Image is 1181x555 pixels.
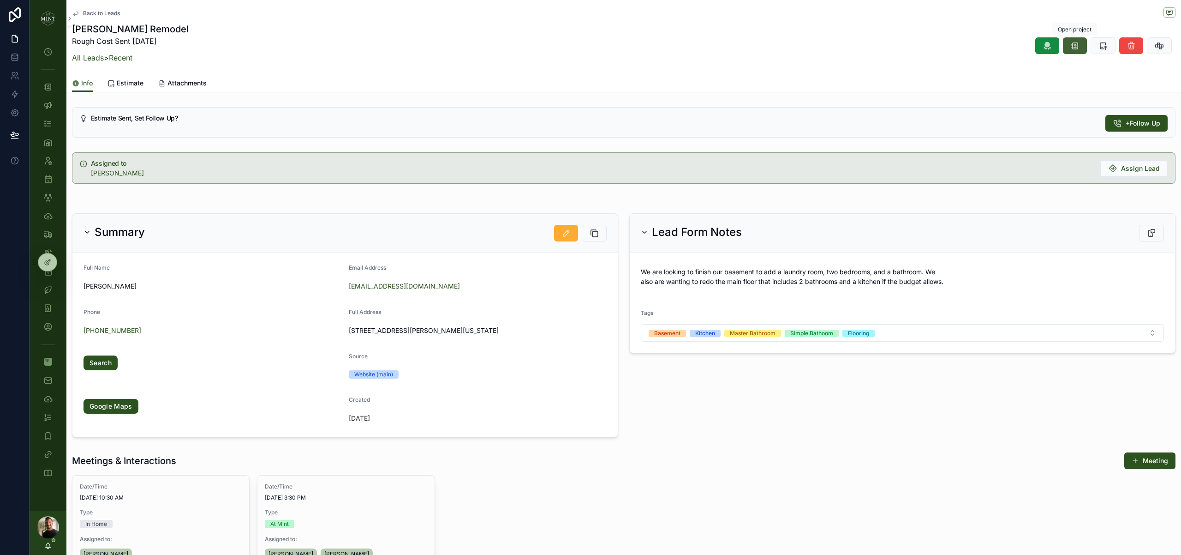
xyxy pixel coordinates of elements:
[1058,26,1092,33] span: Open project
[842,328,875,338] button: Unselect FLOORING
[265,536,427,543] span: Assigned to:
[158,75,207,93] a: Attachments
[349,264,386,271] span: Email Address
[649,328,686,338] button: Unselect BASEMENT
[349,396,370,403] span: Created
[72,53,104,62] a: All Leads
[72,454,176,467] h1: Meetings & Interactions
[730,330,775,337] div: Master Bathroom
[1121,164,1160,173] span: Assign Lead
[72,52,189,63] p: >
[349,308,381,315] span: Full Address
[349,326,607,335] span: [STREET_ADDRESS][PERSON_NAME][US_STATE]
[1126,119,1160,128] span: +Follow Up
[349,414,370,423] p: [DATE]
[724,328,781,338] button: Unselect MASTER_BATHROOM
[91,169,1093,178] div: Matt Schmuff
[80,536,242,543] span: Assigned to:
[265,509,427,516] span: Type
[91,169,144,177] span: [PERSON_NAME]
[72,10,120,17] a: Back to Leads
[1100,160,1168,177] button: Assign Lead
[84,356,118,370] a: Search
[84,399,138,414] a: Google Maps
[848,330,869,337] div: Flooring
[107,75,143,93] a: Estimate
[84,308,100,315] span: Phone
[84,282,341,291] span: [PERSON_NAME]
[91,160,1093,167] h5: Assigned to
[91,115,1098,121] h5: Estimate Sent, Set Follow Up?
[109,53,132,62] a: Recent
[84,264,110,271] span: Full Name
[83,10,120,17] span: Back to Leads
[80,494,242,501] span: [DATE] 10:30 AM
[641,324,1164,342] button: Select Button
[72,75,93,92] a: Info
[72,23,189,36] h1: [PERSON_NAME] Remodel
[690,328,721,338] button: Unselect KITCHEN
[265,483,427,490] span: Date/Time
[270,520,289,528] div: At Mint
[80,509,242,516] span: Type
[1124,452,1175,469] button: Meeting
[641,309,653,316] span: Tags
[265,494,427,501] span: [DATE] 3:30 PM
[167,78,207,88] span: Attachments
[41,11,55,26] img: App logo
[790,330,833,337] div: Simple Bathoom
[81,78,93,88] span: Info
[641,267,1164,286] p: We are looking to finish our basement to add a laundry room, two bedrooms, and a bathroom. We als...
[72,36,189,47] p: Rough Cost Sent [DATE]
[349,282,460,291] a: [EMAIL_ADDRESS][DOMAIN_NAME]
[654,330,680,337] div: Basement
[85,520,107,528] div: In Home
[80,483,242,490] span: Date/Time
[117,78,143,88] span: Estimate
[354,370,393,379] div: Website (main)
[695,330,715,337] div: Kitchen
[84,326,141,335] a: [PHONE_NUMBER]
[349,353,368,360] span: Source
[1105,115,1168,132] button: +Follow Up
[652,225,742,240] h2: Lead Form Notes
[785,328,839,338] button: Unselect SIMPLE_BATHOOM
[95,225,145,240] h2: Summary
[30,37,66,493] div: scrollable content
